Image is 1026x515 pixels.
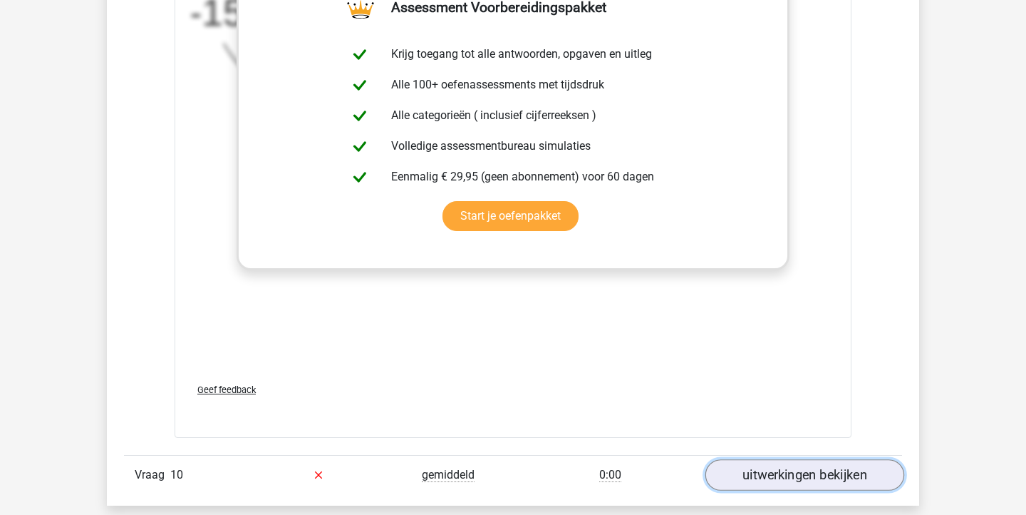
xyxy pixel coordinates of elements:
[442,201,579,231] a: Start je oefenpakket
[197,384,256,395] span: Geef feedback
[705,459,904,491] a: uitwerkingen bekijken
[422,468,475,482] span: gemiddeld
[599,468,621,482] span: 0:00
[135,466,170,484] span: Vraag
[170,468,183,481] span: 10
